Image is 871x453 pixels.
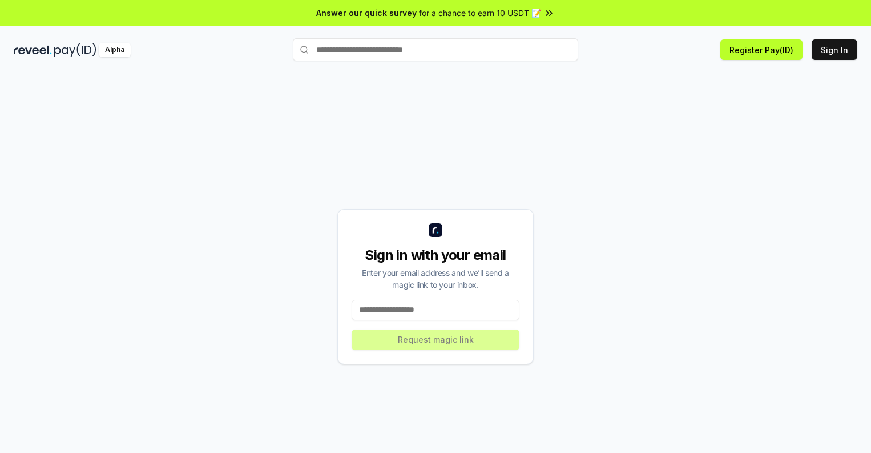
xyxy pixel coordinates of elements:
div: Alpha [99,43,131,57]
img: logo_small [429,223,442,237]
span: Answer our quick survey [316,7,417,19]
button: Register Pay(ID) [720,39,803,60]
div: Sign in with your email [352,246,519,264]
img: reveel_dark [14,43,52,57]
img: pay_id [54,43,96,57]
span: for a chance to earn 10 USDT 📝 [419,7,541,19]
button: Sign In [812,39,857,60]
div: Enter your email address and we’ll send a magic link to your inbox. [352,267,519,291]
